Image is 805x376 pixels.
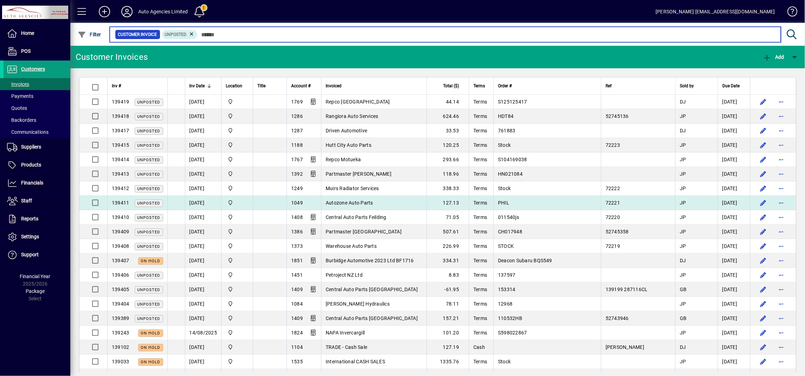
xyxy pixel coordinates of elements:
span: Rangiora [226,112,249,120]
button: Edit [758,226,769,237]
span: Rangiora [226,141,249,149]
span: Terms [473,243,487,249]
span: Rangiora [226,271,249,279]
button: More options [776,255,787,266]
td: -61.95 [427,282,469,297]
td: [DATE] [718,196,750,210]
span: Reports [21,216,38,221]
span: Repco Motueka [326,157,361,162]
span: Rangiora [226,156,249,163]
span: Terms [473,315,487,321]
td: [DATE] [718,181,750,196]
span: 139410 [112,214,129,220]
span: 761883 [498,128,516,133]
button: More options [776,125,787,136]
span: 139417 [112,128,129,133]
td: 334.31 [427,253,469,268]
span: Terms [473,272,487,278]
span: Hutt City Auto Parts [326,142,371,148]
span: Unposted [138,273,160,278]
span: Rangiora [226,184,249,192]
span: Rangiora [226,98,249,106]
div: Order # [498,82,597,90]
span: S104169038 [498,157,527,162]
span: Customers [21,66,45,72]
span: Terms [473,229,487,234]
td: [DATE] [718,268,750,282]
td: [DATE] [718,311,750,326]
span: Customer Invoice [118,31,157,38]
td: 71.05 [427,210,469,225]
span: 139409 [112,229,129,234]
span: Invoiced [326,82,341,90]
div: Inv # [112,82,163,90]
span: Terms [473,214,487,220]
button: Edit [758,212,769,223]
span: Unposted [138,201,160,206]
a: Knowledge Base [782,1,796,24]
span: 139415 [112,142,129,148]
div: Inv Date [190,82,217,90]
span: Add [763,54,784,60]
button: More options [776,212,787,223]
td: [DATE] [185,297,222,311]
span: 1373 [291,243,303,249]
div: Auto Agencies Limited [138,6,188,17]
a: Payments [4,90,70,102]
td: 14/08/2025 [185,326,222,340]
td: 127.13 [427,196,469,210]
span: 139405 [112,287,129,292]
span: Stock [498,142,511,148]
span: Rangiora [226,242,249,250]
span: Rangiora [226,300,249,308]
td: 8.83 [427,268,469,282]
span: Warehouse Auto Parts [326,243,377,249]
button: Edit [758,96,769,107]
span: JP [680,186,686,191]
a: POS [4,43,70,60]
span: DJ [680,128,686,133]
span: 137597 [498,272,516,278]
span: 139412 [112,186,129,191]
div: Account # [291,82,317,90]
button: Edit [758,284,769,295]
span: 139404 [112,301,129,307]
span: Terms [473,301,487,307]
span: 52743946 [606,315,629,321]
button: Edit [758,154,769,165]
span: Terms [473,157,487,162]
td: 120.25 [427,138,469,152]
button: Profile [116,5,138,18]
td: [DATE] [185,109,222,124]
span: 1049 [291,200,303,206]
td: 118.96 [427,167,469,181]
span: PHIL [498,200,509,206]
span: Rangiora [226,127,249,134]
span: Rangiora [226,199,249,207]
td: [DATE] [185,268,222,282]
button: Edit [758,356,769,367]
span: Central Auto Parts [GEOGRAPHIC_DATA] [326,287,418,292]
button: Edit [758,240,769,252]
span: JP [680,200,686,206]
div: Location [226,82,249,90]
span: POS [21,48,31,54]
span: Unposted [138,244,160,249]
span: GB [680,315,687,321]
div: Total ($) [431,82,465,90]
span: STOCK [498,243,514,249]
button: More options [776,269,787,281]
span: Sold by [680,82,694,90]
span: Suppliers [21,144,41,150]
span: Unposted [138,158,160,162]
span: 52745136 [606,113,629,119]
a: Communications [4,126,70,138]
a: Home [4,25,70,42]
td: [DATE] [185,181,222,196]
span: Unposted [138,100,160,105]
button: Edit [758,327,769,338]
span: S125125417 [498,99,527,105]
span: Stock [498,186,511,191]
span: Home [21,30,34,36]
span: Backorders [7,117,36,123]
